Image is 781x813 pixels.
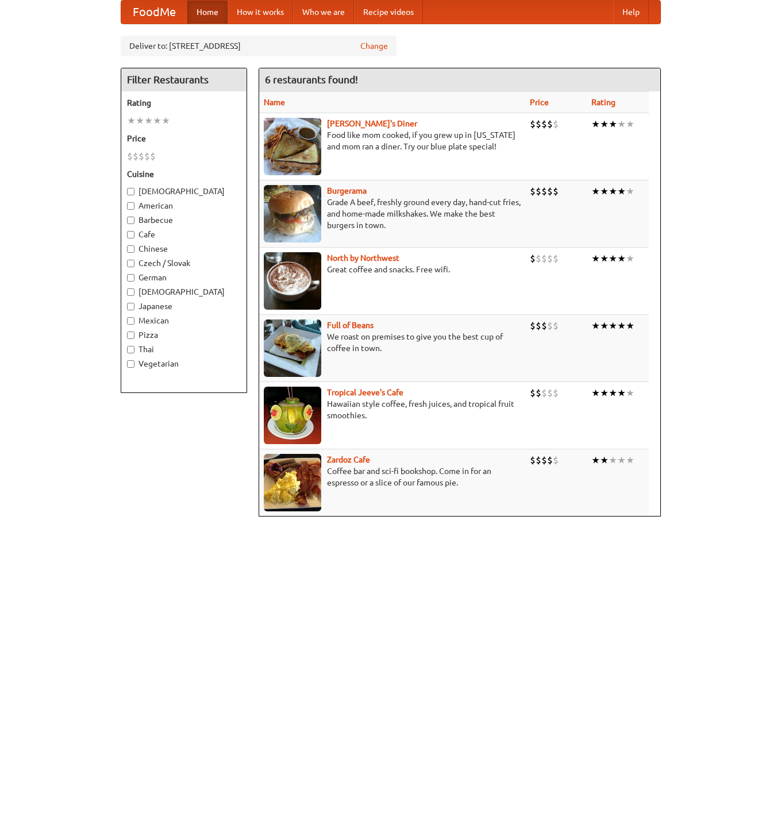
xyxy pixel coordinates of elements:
[264,264,521,275] p: Great coffee and snacks. Free wifi.
[264,118,321,175] img: sallys.jpg
[609,185,617,198] li: ★
[144,114,153,127] li: ★
[121,68,247,91] h4: Filter Restaurants
[536,454,541,467] li: $
[133,150,138,163] li: $
[264,331,521,354] p: We roast on premises to give you the best cup of coffee in town.
[228,1,293,24] a: How it works
[617,185,626,198] li: ★
[547,252,553,265] li: $
[609,454,617,467] li: ★
[121,1,187,24] a: FoodMe
[617,387,626,399] li: ★
[136,114,144,127] li: ★
[617,252,626,265] li: ★
[591,98,615,107] a: Rating
[127,260,134,267] input: Czech / Slovak
[127,332,134,339] input: Pizza
[327,119,417,128] b: [PERSON_NAME]'s Diner
[530,118,536,130] li: $
[541,252,547,265] li: $
[354,1,423,24] a: Recipe videos
[293,1,354,24] a: Who we are
[591,185,600,198] li: ★
[127,344,241,355] label: Thai
[127,360,134,368] input: Vegetarian
[187,1,228,24] a: Home
[327,455,370,464] b: Zardoz Cafe
[541,185,547,198] li: $
[161,114,170,127] li: ★
[127,168,241,180] h5: Cuisine
[127,317,134,325] input: Mexican
[553,118,559,130] li: $
[591,387,600,399] li: ★
[144,150,150,163] li: $
[547,319,553,332] li: $
[127,315,241,326] label: Mexican
[536,118,541,130] li: $
[327,321,374,330] a: Full of Beans
[127,231,134,238] input: Cafe
[127,303,134,310] input: Japanese
[127,200,241,211] label: American
[536,387,541,399] li: $
[327,253,399,263] a: North by Northwest
[591,319,600,332] li: ★
[127,229,241,240] label: Cafe
[264,185,321,242] img: burgerama.jpg
[600,252,609,265] li: ★
[264,98,285,107] a: Name
[613,1,649,24] a: Help
[553,454,559,467] li: $
[617,454,626,467] li: ★
[600,387,609,399] li: ★
[626,118,634,130] li: ★
[264,454,321,511] img: zardoz.jpg
[127,286,241,298] label: [DEMOGRAPHIC_DATA]
[127,133,241,144] h5: Price
[547,387,553,399] li: $
[553,387,559,399] li: $
[127,346,134,353] input: Thai
[600,454,609,467] li: ★
[127,274,134,282] input: German
[626,319,634,332] li: ★
[264,319,321,377] img: beans.jpg
[541,319,547,332] li: $
[530,387,536,399] li: $
[530,319,536,332] li: $
[626,454,634,467] li: ★
[626,252,634,265] li: ★
[541,454,547,467] li: $
[617,118,626,130] li: ★
[541,118,547,130] li: $
[153,114,161,127] li: ★
[541,387,547,399] li: $
[530,454,536,467] li: $
[617,319,626,332] li: ★
[609,319,617,332] li: ★
[626,185,634,198] li: ★
[600,319,609,332] li: ★
[127,358,241,369] label: Vegetarian
[127,245,134,253] input: Chinese
[327,388,403,397] a: Tropical Jeeve's Cafe
[127,114,136,127] li: ★
[150,150,156,163] li: $
[547,118,553,130] li: $
[127,214,241,226] label: Barbecue
[327,186,367,195] a: Burgerama
[553,185,559,198] li: $
[127,188,134,195] input: [DEMOGRAPHIC_DATA]
[127,97,241,109] h5: Rating
[127,272,241,283] label: German
[127,186,241,197] label: [DEMOGRAPHIC_DATA]
[264,387,321,444] img: jeeves.jpg
[138,150,144,163] li: $
[127,150,133,163] li: $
